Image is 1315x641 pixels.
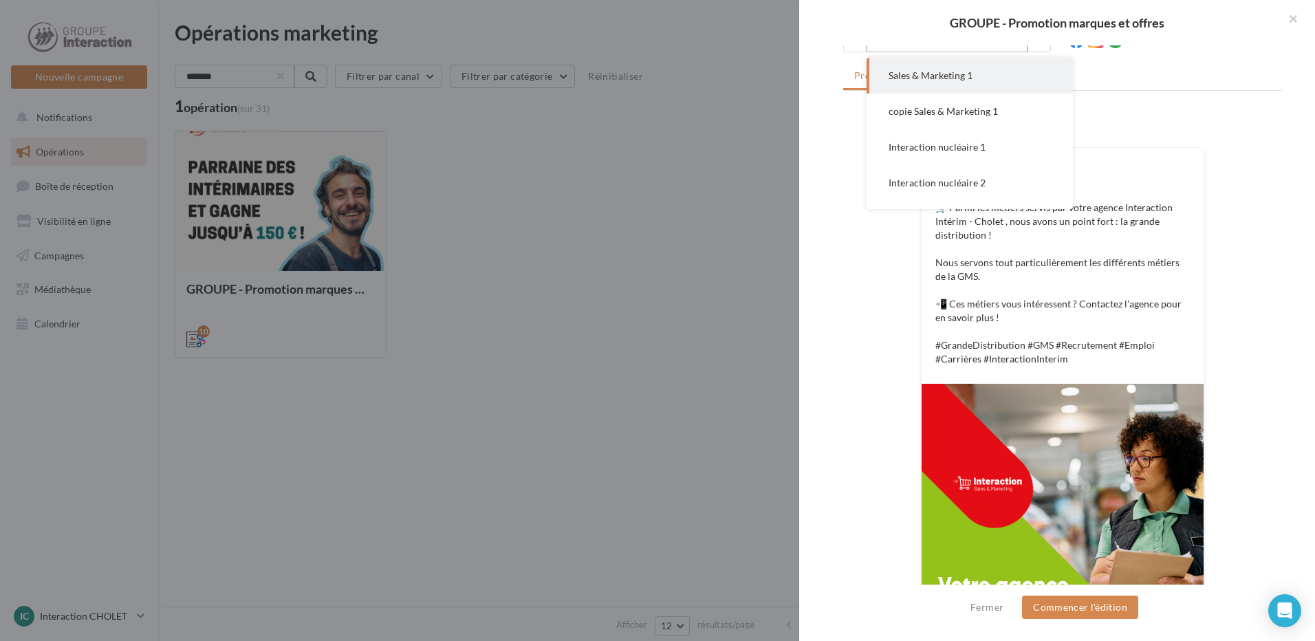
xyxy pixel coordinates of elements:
div: Open Intercom Messenger [1268,594,1301,627]
button: Commencer l'édition [1022,596,1138,619]
button: Fermer [965,599,1009,616]
button: Interaction nucléaire 1 [867,129,1073,165]
button: Interaction nucléaire 2 [867,165,1073,201]
button: Sales & Marketing 1 [867,58,1073,94]
span: Sales & Marketing 1 [889,69,972,81]
span: Interaction nucléaire 1 [889,141,986,153]
div: GROUPE - Promotion marques et offres [821,17,1293,29]
span: Interaction nucléaire 2 [889,177,986,188]
p: 🛒 Parmi les métiers servis par votre agence Interaction Intérim - Cholet , nous avons un point fo... [935,201,1190,366]
span: copie Sales & Marketing 1 [889,105,998,117]
button: copie Sales & Marketing 1 [867,94,1073,129]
